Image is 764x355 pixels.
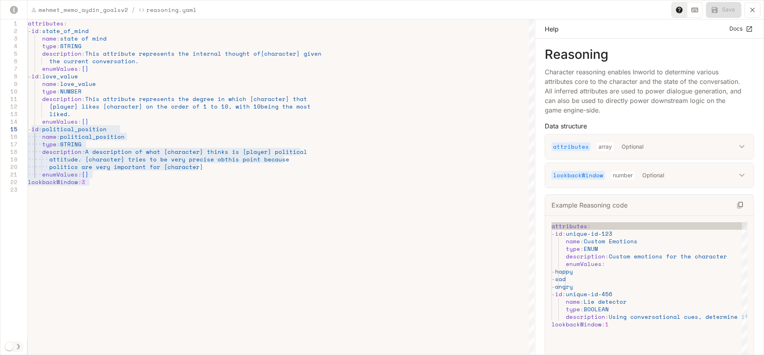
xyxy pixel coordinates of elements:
[0,57,18,65] div: 6
[39,6,128,14] p: mehmet_memo_aydin_goalsv2
[584,305,609,313] span: BOOLEAN
[82,95,85,103] span: :
[552,275,555,283] span: -
[49,155,225,163] span: attitude. {character} tries to be very precise ob
[0,35,18,42] div: 3
[49,163,203,171] span: politics are very important for {character}
[611,171,634,180] p: number
[584,237,637,245] span: Custom Emotions
[57,34,60,43] span: :
[609,252,727,260] span: Custom emotions for the character
[42,147,82,156] span: description
[42,72,78,80] span: love_value
[552,222,587,230] span: attributes
[57,132,60,141] span: :
[545,134,754,159] div: attributesarrayOptional
[552,142,591,151] p: attributes
[580,297,584,306] span: :
[0,178,18,186] div: 22
[0,95,18,103] div: 11
[64,19,67,27] span: :
[264,95,307,103] span: racter} that
[60,140,82,148] span: STRING
[0,87,18,95] div: 10
[49,110,71,118] span: liked.
[0,80,18,87] div: 9
[42,34,57,43] span: name
[261,102,311,111] span: being the most
[264,147,307,156] span: r} political
[552,290,555,298] span: -
[566,312,605,321] span: description
[552,171,605,180] p: lookbackWindow
[584,244,598,253] span: ENUM
[566,260,602,268] span: enumValues
[28,125,31,133] span: -
[555,275,566,283] span: sad
[580,305,584,313] span: :
[0,65,18,72] div: 7
[580,237,584,245] span: :
[566,229,612,238] span: unique-id-123
[39,27,42,35] span: :
[82,49,85,58] span: :
[85,95,264,103] span: This attribute represents the degree in which {cha
[555,290,562,298] span: id
[0,186,18,193] div: 23
[0,110,18,118] div: 13
[57,140,60,148] span: :
[28,72,31,80] span: -
[0,125,18,133] div: 15
[0,50,18,57] div: 5
[0,148,18,155] div: 18
[42,140,57,148] span: type
[587,222,591,230] span: :
[85,64,89,73] span: ]
[85,49,261,58] span: This attribute represents the internal thought of
[39,125,42,133] span: :
[552,320,602,328] span: lookbackWindow
[60,87,82,95] span: NUMBER
[49,57,139,65] span: the current conversation.
[545,67,741,115] p: Character reasoning enables Inworld to determine various attributes core to the character and the...
[60,132,125,141] span: political_position
[0,140,18,148] div: 17
[78,64,82,73] span: :
[0,27,18,35] div: 2
[74,102,78,111] span: }
[0,72,18,80] div: 8
[57,80,60,88] span: :
[0,171,18,178] div: 21
[57,87,60,95] span: :
[555,282,573,291] span: angry
[60,80,96,88] span: love_value
[620,142,645,151] p: Optional
[566,305,580,313] span: type
[42,87,57,95] span: type
[566,237,580,245] span: name
[566,290,612,298] span: unique-id-456
[78,170,82,178] span: :
[0,133,18,140] div: 16
[42,27,89,35] span: state_of_mind
[687,2,703,18] button: Toggle Keyboard shortcuts panel
[555,229,562,238] span: id
[57,42,60,50] span: :
[641,171,666,180] p: Optional
[28,178,78,186] span: lookbackWindow
[545,163,754,188] div: lookbackWindownumberOptional
[31,125,39,133] span: id
[53,102,74,111] span: player
[31,72,39,80] span: id
[261,49,322,58] span: {character} given
[28,19,64,27] span: attributes
[82,178,85,186] span: 3
[42,132,57,141] span: name
[78,117,82,126] span: :
[597,142,614,151] p: array
[42,117,78,126] span: enumValues
[733,198,747,212] button: Copy
[605,312,609,321] span: :
[552,267,555,275] span: -
[42,170,78,178] span: enumValues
